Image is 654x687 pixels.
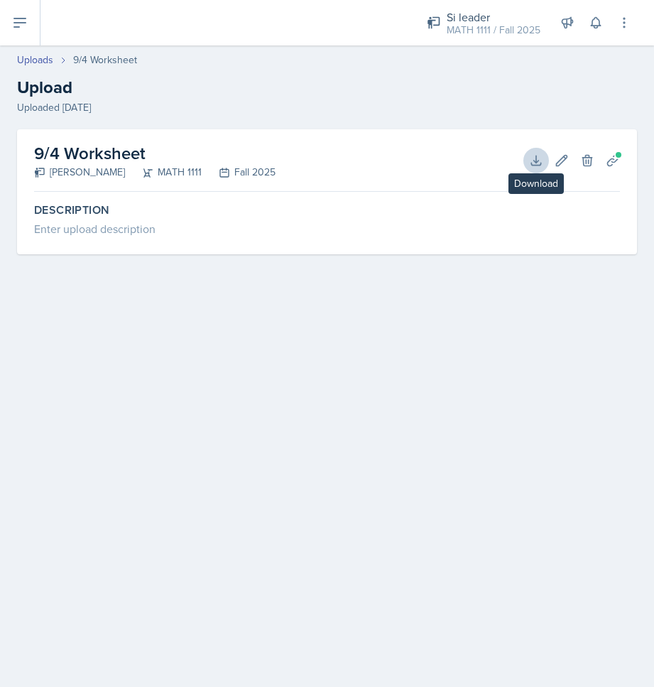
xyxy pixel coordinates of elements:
label: Description [34,203,620,217]
button: Download [523,148,549,173]
a: Uploads [17,53,53,67]
div: 9/4 Worksheet [73,53,137,67]
div: [PERSON_NAME] [34,165,125,180]
h2: 9/4 Worksheet [34,141,276,166]
div: MATH 1111 / Fall 2025 [447,23,540,38]
div: MATH 1111 [125,165,202,180]
div: Enter upload description [34,220,620,237]
div: Uploaded [DATE] [17,100,637,115]
div: Fall 2025 [202,165,276,180]
h2: Upload [17,75,637,100]
div: Si leader [447,9,540,26]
